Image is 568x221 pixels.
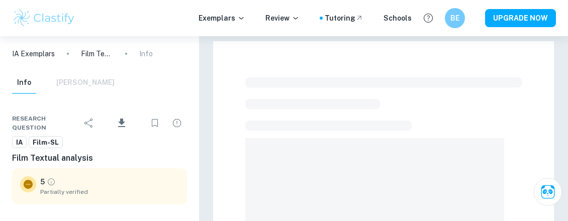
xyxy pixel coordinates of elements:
a: Film-SL [29,136,63,149]
div: Download [101,110,143,136]
p: 5 [40,176,45,187]
button: Info [12,72,36,94]
a: IA Exemplars [12,48,55,59]
span: Film-SL [29,138,62,148]
a: Grade partially verified [47,177,56,186]
a: Tutoring [325,13,363,24]
span: Partially verified [40,187,179,196]
p: Film Textual analysis [81,48,113,59]
h6: BE [449,13,461,24]
div: Share [79,113,99,133]
img: Clastify logo [12,8,76,28]
div: Bookmark [145,113,165,133]
p: Exemplars [199,13,245,24]
button: Ask Clai [534,178,562,206]
span: Research question [12,114,79,132]
div: Report issue [167,113,187,133]
button: UPGRADE NOW [485,9,556,27]
a: Schools [384,13,412,24]
p: Review [265,13,300,24]
button: Help and Feedback [420,10,437,27]
span: IA [13,138,26,148]
h6: Film Textual analysis [12,152,187,164]
a: IA [12,136,27,149]
p: Info [139,48,153,59]
button: BE [445,8,465,28]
